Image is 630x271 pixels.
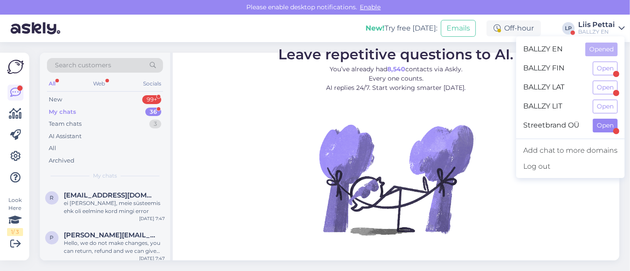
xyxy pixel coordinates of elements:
div: All [49,144,56,153]
span: Leave repetitive questions to AI. [279,46,514,63]
a: Liis PettaiBALLZY EN [578,21,625,35]
span: BALLZY EN [523,43,578,56]
div: 1 / 3 [7,228,23,236]
b: 8,540 [387,65,405,73]
b: New! [366,24,385,32]
span: paulius.kaupelis@gmail.com [64,231,156,239]
span: r [50,194,54,201]
span: Search customers [55,61,111,70]
div: 3 [149,120,161,128]
div: [DATE] 7:47 [139,255,165,262]
div: Socials [141,78,163,89]
p: You’ve already had contacts via Askly. Every one counts. AI replies 24/7. Start working smarter [... [279,65,514,93]
div: My chats [49,108,76,116]
span: BALLZY LIT [523,100,586,113]
span: p [50,234,54,241]
span: Enable [358,3,384,11]
div: Look Here [7,196,23,236]
div: New [49,95,62,104]
div: AI Assistant [49,132,82,141]
div: 99+ [142,95,161,104]
div: LP [562,22,575,35]
div: 36 [145,108,161,116]
a: Add chat to more domains [516,143,625,159]
div: Team chats [49,120,82,128]
button: Open [593,81,618,94]
div: ei [PERSON_NAME], meie süsteemis ehk oli eelmine kord mingi error [64,199,165,215]
button: Emails [441,20,476,37]
button: Opened [585,43,618,56]
span: My chats [93,172,117,180]
div: Log out [516,159,625,174]
span: BALLZY LAT [523,81,586,94]
div: Web [92,78,107,89]
div: Hello, we do not make changes, you can return, refund and we can give you a new discount code for... [64,239,165,255]
div: Liis Pettai [578,21,615,28]
div: [DATE] 7:47 [139,215,165,222]
span: ricacarita9@gmail.com [64,191,156,199]
button: Open [593,100,618,113]
div: All [47,78,57,89]
button: Open [593,119,618,132]
button: Open [593,62,618,75]
img: No Chat active [316,100,476,259]
div: Off-hour [486,20,541,36]
div: Try free [DATE]: [366,23,437,34]
div: Archived [49,156,74,165]
span: Streetbrand OÜ [523,119,586,132]
span: BALLZY FIN [523,62,586,75]
img: Askly Logo [7,60,24,74]
div: BALLZY EN [578,28,615,35]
